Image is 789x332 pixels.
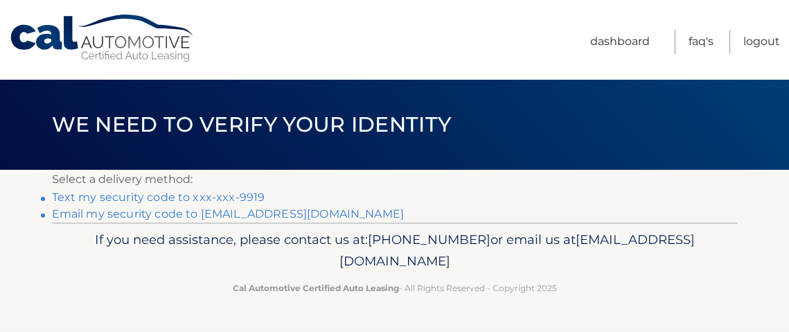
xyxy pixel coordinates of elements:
a: Dashboard [590,30,650,54]
p: If you need assistance, please contact us at: or email us at [61,229,729,273]
a: Logout [743,30,780,54]
a: Email my security code to [EMAIL_ADDRESS][DOMAIN_NAME] [52,207,405,220]
a: Cal Automotive [9,14,196,63]
a: FAQ's [689,30,713,54]
p: - All Rights Reserved - Copyright 2025 [61,281,729,295]
strong: Cal Automotive Certified Auto Leasing [233,283,399,293]
a: Text my security code to xxx-xxx-9919 [52,191,265,204]
span: [PHONE_NUMBER] [368,231,490,247]
span: We need to verify your identity [52,112,452,137]
p: Select a delivery method: [52,170,738,189]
